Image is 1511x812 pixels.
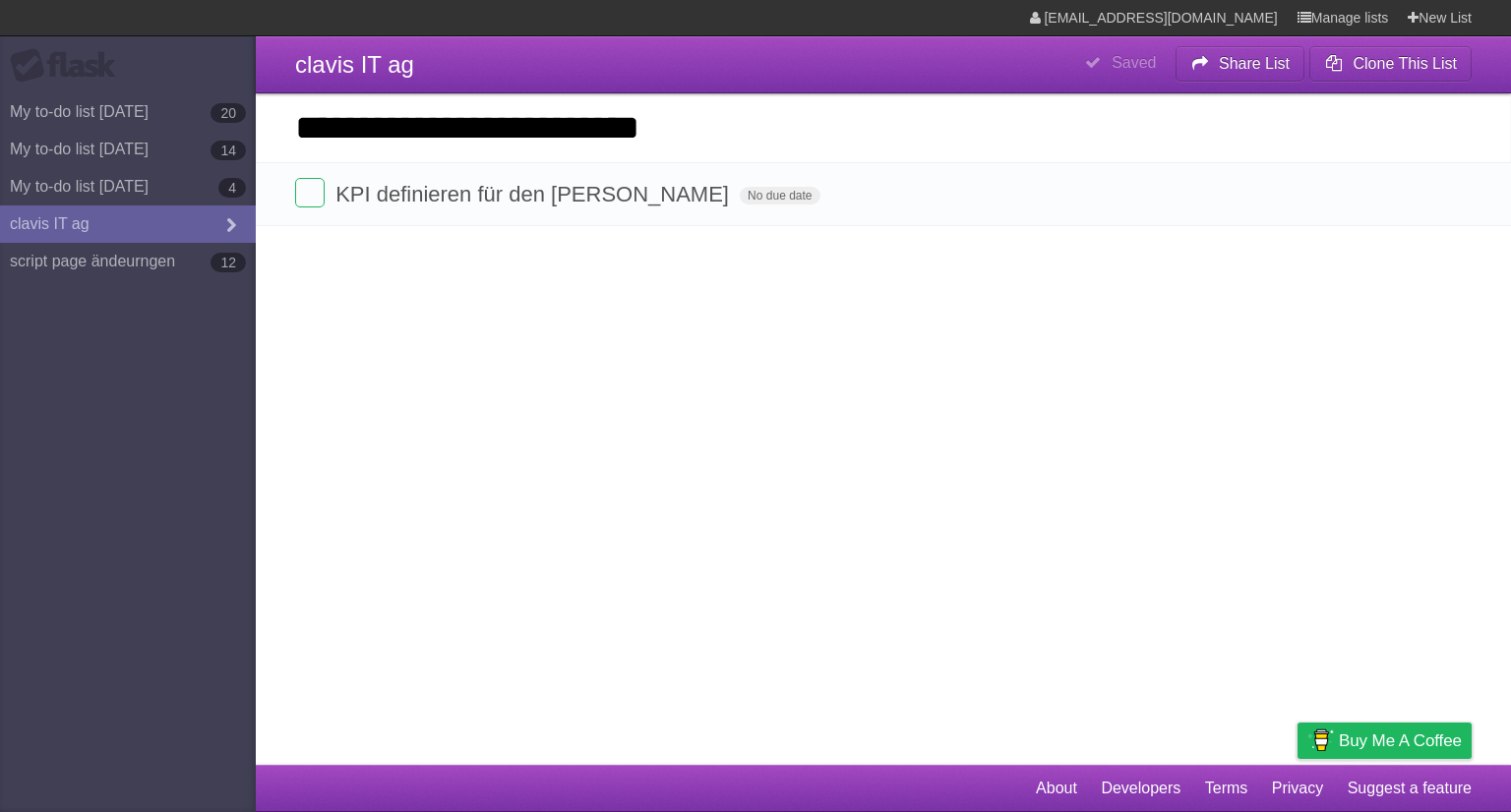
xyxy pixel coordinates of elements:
a: Developers [1101,770,1180,807]
span: No due date [740,187,819,204]
a: Suggest a feature [1348,770,1472,807]
b: 20 [211,103,246,123]
b: 12 [211,253,246,272]
a: Privacy [1272,770,1323,807]
span: Buy me a coffee [1339,724,1462,758]
a: About [1036,770,1077,807]
a: Terms [1205,770,1248,807]
b: 14 [211,141,246,160]
button: Share List [1176,46,1305,82]
b: Share List [1219,55,1290,72]
img: Buy me a coffee [1307,724,1334,757]
label: Done [295,178,325,207]
b: 4 [218,178,246,198]
button: Clone This List [1309,46,1472,82]
span: clavis IT ag [295,51,414,78]
span: KPI definieren für den [PERSON_NAME] [335,182,734,206]
div: Flask [10,48,128,84]
b: Saved [1112,54,1156,71]
b: Clone This List [1353,55,1457,72]
a: Buy me a coffee [1298,723,1472,759]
